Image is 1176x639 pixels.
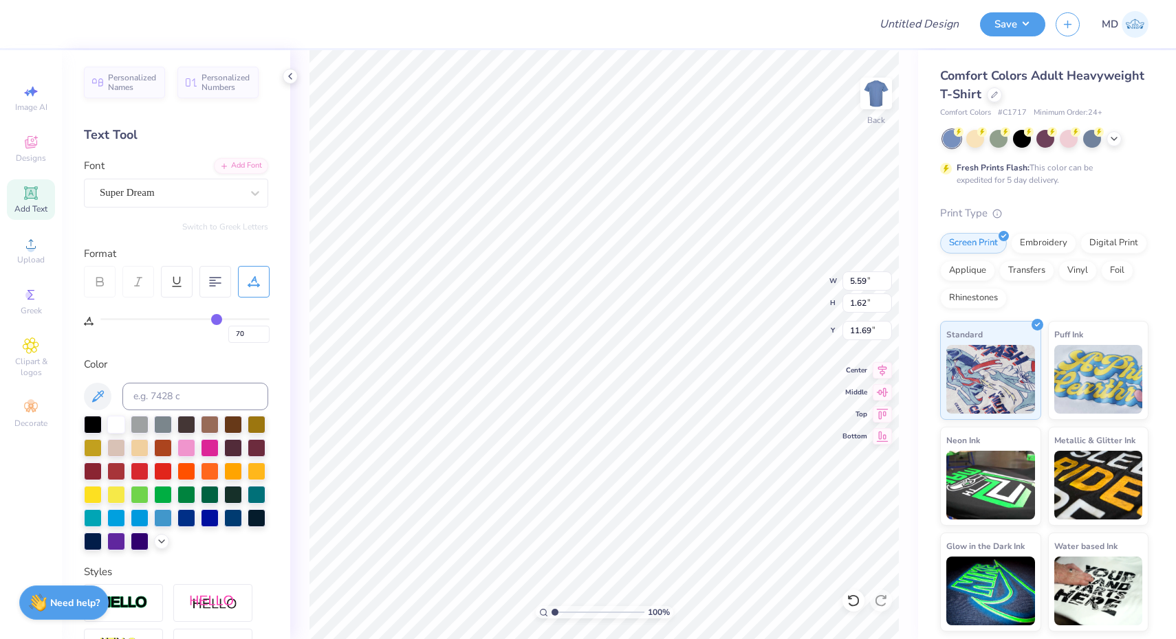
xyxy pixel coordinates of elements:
div: Digital Print [1080,233,1147,254]
div: Applique [940,260,995,281]
label: Font [84,158,105,174]
span: Comfort Colors [940,107,991,119]
span: Image AI [15,102,47,113]
img: Mads De Vera [1122,11,1148,38]
span: Comfort Colors Adult Heavyweight T-Shirt [940,67,1144,102]
span: Standard [946,327,983,341]
div: Styles [84,564,268,580]
span: Puff Ink [1054,327,1083,341]
span: Greek [21,305,42,316]
span: Decorate [14,418,47,429]
span: Metallic & Glitter Ink [1054,433,1135,447]
div: Color [84,357,268,372]
div: Screen Print [940,233,1007,254]
img: Glow in the Dark Ink [946,557,1035,625]
span: MD [1102,16,1118,32]
div: Text Tool [84,126,268,144]
img: Stroke [100,595,148,611]
span: Middle [842,388,867,397]
img: Neon Ink [946,451,1035,519]
span: Personalized Numbers [202,73,250,92]
strong: Fresh Prints Flash: [957,162,1030,173]
div: Add Font [214,158,268,174]
button: Save [980,12,1045,36]
img: Water based Ink [1054,557,1143,625]
span: Neon Ink [946,433,980,447]
input: e.g. 7428 c [122,383,268,410]
span: Add Text [14,203,47,214]
img: Metallic & Glitter Ink [1054,451,1143,519]
div: Print Type [940,205,1148,221]
img: Puff Ink [1054,345,1143,414]
span: Upload [17,254,45,265]
div: Format [84,246,270,262]
span: Designs [16,153,46,164]
span: # C1717 [998,107,1027,119]
div: Foil [1101,260,1133,281]
div: Transfers [999,260,1054,281]
strong: Need help? [50,596,100,609]
button: Switch to Greek Letters [182,221,268,232]
span: Top [842,410,867,419]
div: Rhinestones [940,288,1007,309]
div: Vinyl [1058,260,1097,281]
span: Center [842,366,867,375]
input: Untitled Design [869,10,970,38]
img: Back [862,80,890,107]
img: Standard [946,345,1035,414]
a: MD [1102,11,1148,38]
div: This color can be expedited for 5 day delivery. [957,161,1126,186]
span: Personalized Names [108,73,157,92]
span: 100 % [648,606,670,618]
span: Water based Ink [1054,539,1118,553]
span: Minimum Order: 24 + [1034,107,1102,119]
span: Bottom [842,431,867,441]
div: Back [867,114,885,126]
span: Glow in the Dark Ink [946,539,1025,553]
div: Embroidery [1011,233,1076,254]
img: Shadow [189,594,237,612]
span: Clipart & logos [7,356,55,378]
